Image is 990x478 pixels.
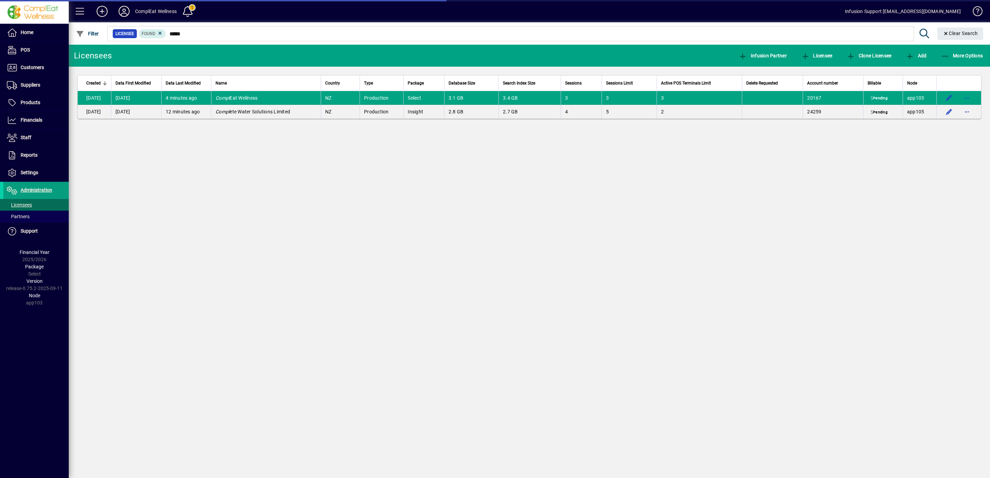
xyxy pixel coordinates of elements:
a: POS [3,42,69,59]
em: Compl [216,109,230,114]
span: Database Size [449,79,475,87]
a: Staff [3,129,69,146]
a: Knowledge Base [968,1,981,24]
td: Insight [403,105,444,119]
td: 3.1 GB [444,91,498,105]
span: POS [21,47,30,53]
td: Production [360,91,403,105]
span: Sessions [565,79,582,87]
span: ete Water Solutions Limited [216,109,290,114]
div: Country [325,79,355,87]
span: Home [21,30,33,35]
a: Products [3,94,69,111]
td: 2.7 GB [498,105,561,119]
span: Sessions Limit [606,79,633,87]
button: More Options [939,49,985,62]
a: Financials [3,112,69,129]
div: Sessions [565,79,598,87]
span: Partners [7,214,30,219]
span: Financials [21,117,42,123]
button: Profile [113,5,135,18]
button: Clear [937,27,983,40]
td: 3 [602,91,656,105]
div: Delete Requested [746,79,799,87]
a: Settings [3,164,69,181]
a: Partners [3,211,69,222]
span: Staff [21,135,31,140]
span: Infusion Partner [739,53,787,58]
span: app105.prod.infusionbusinesssoftware.com [907,109,924,114]
span: Eat Wellness [216,95,257,101]
div: Data First Modified [115,79,157,87]
td: 24259 [803,105,863,119]
a: Reports [3,147,69,164]
span: Administration [21,187,52,193]
button: Edit [944,92,955,103]
span: Node [29,293,40,298]
td: 12 minutes ago [161,105,211,119]
td: 3.4 GB [498,91,561,105]
span: Suppliers [21,82,40,88]
div: Search Index Size [503,79,557,87]
td: [DATE] [78,91,111,105]
td: 2.8 GB [444,105,498,119]
span: Package [25,264,44,269]
div: ComplEat Wellness [135,6,177,17]
button: Add [904,49,928,62]
span: Licensee [801,53,833,58]
a: Suppliers [3,77,69,94]
div: Package [408,79,440,87]
span: Type [364,79,373,87]
button: Clone Licensee [845,49,893,62]
td: 4 minutes ago [161,91,211,105]
em: Compl [216,95,230,101]
span: Data First Modified [115,79,151,87]
span: Pending [869,110,889,115]
span: Settings [21,170,38,175]
a: Support [3,223,69,240]
span: Licensees [7,202,32,208]
td: [DATE] [78,105,111,119]
span: Found [142,31,155,36]
td: 3 [561,91,602,105]
button: Infusion Partner [737,49,789,62]
button: Add [91,5,113,18]
span: Pending [869,96,889,101]
div: Node [907,79,932,87]
mat-chip: Found Status: Found [139,29,166,38]
td: 20167 [803,91,863,105]
td: NZ [321,91,360,105]
td: [DATE] [111,105,161,119]
button: Edit [944,106,955,117]
span: Products [21,100,40,105]
div: Database Size [449,79,494,87]
button: Licensee [800,49,834,62]
span: Support [21,228,38,234]
span: Customers [21,65,44,70]
td: 2 [657,105,742,119]
span: Name [216,79,227,87]
span: Version [26,278,43,284]
span: Clear Search [943,31,978,36]
span: Data Last Modified [166,79,201,87]
td: Production [360,105,403,119]
div: Account number [807,79,859,87]
a: Customers [3,59,69,76]
div: Name [216,79,317,87]
span: Country [325,79,340,87]
span: Search Index Size [503,79,535,87]
div: Created [86,79,107,87]
td: [DATE] [111,91,161,105]
span: Add [906,53,926,58]
td: 4 [561,105,602,119]
td: 5 [602,105,656,119]
a: Home [3,24,69,41]
span: app103.prod.infusionbusinesssoftware.com [907,95,924,101]
button: More options [961,92,972,103]
span: Package [408,79,424,87]
button: More options [961,106,972,117]
td: NZ [321,105,360,119]
div: Billable [868,79,899,87]
span: Created [86,79,101,87]
span: Account number [807,79,838,87]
